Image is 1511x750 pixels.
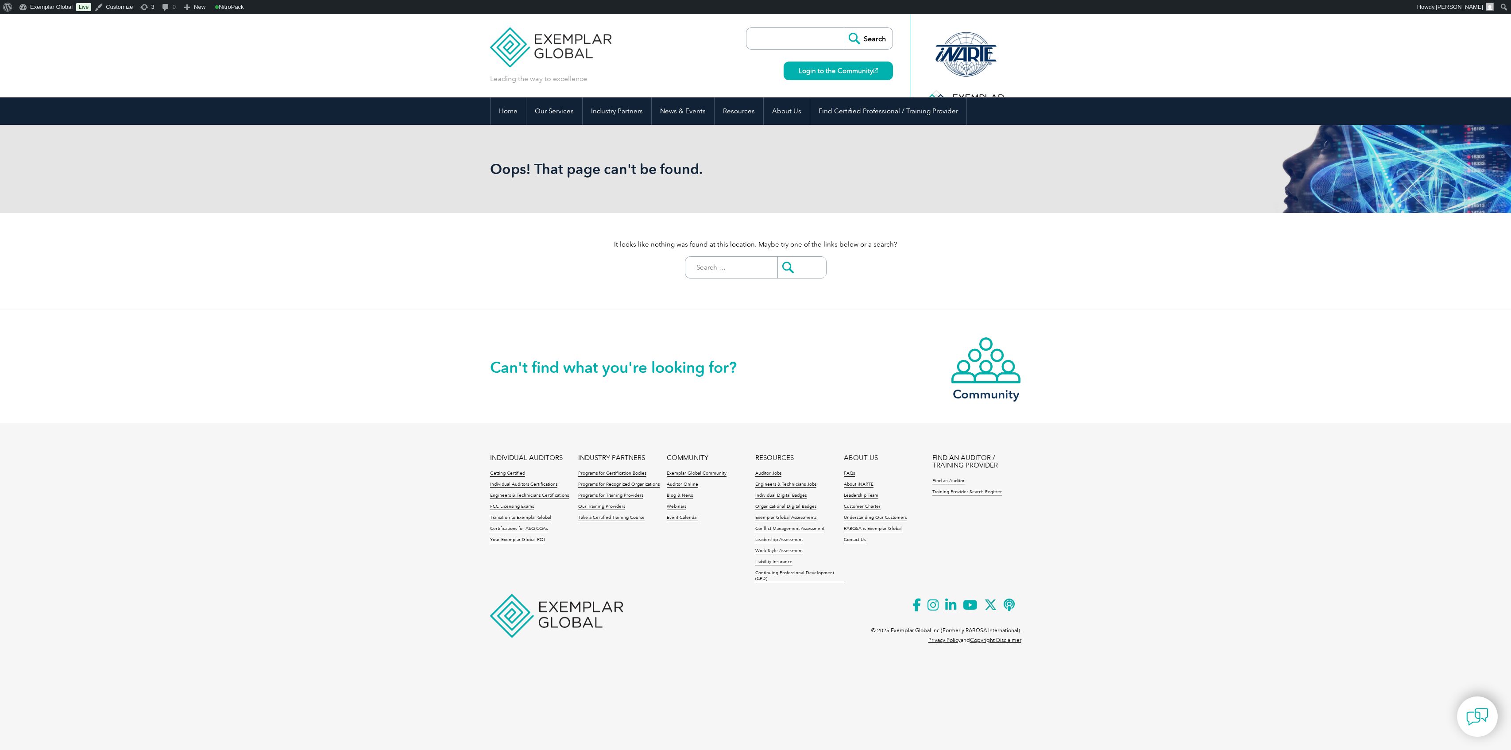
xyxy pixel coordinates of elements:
a: Exemplar Global Community [667,471,727,477]
a: Work Style Assessment [755,548,803,554]
a: Organizational Digital Badges [755,504,816,510]
a: Leadership Assessment [755,537,803,543]
a: Find an Auditor [932,478,965,484]
input: Search [844,28,893,49]
a: Programs for Certification Bodies [578,471,646,477]
img: icon-community.webp [951,336,1021,384]
a: Understanding Our Customers [844,515,907,521]
a: Your Exemplar Global ROI [490,537,545,543]
a: Login to the Community [784,62,893,80]
a: ABOUT US [844,454,878,462]
a: INDIVIDUAL AUDITORS [490,454,563,462]
a: News & Events [652,97,714,125]
a: Getting Certified [490,471,525,477]
a: Resources [715,97,763,125]
p: Leading the way to excellence [490,74,587,84]
a: Exemplar Global Assessments [755,515,816,521]
a: Individual Digital Badges [755,493,807,499]
a: About iNARTE [844,482,873,488]
a: About Us [764,97,810,125]
img: open_square.png [873,68,878,73]
img: Exemplar Global [490,594,623,638]
a: Engineers & Technicians Jobs [755,482,816,488]
a: Certifications for ASQ CQAs [490,526,548,532]
a: Individual Auditors Certifications [490,482,557,488]
a: FIND AN AUDITOR / TRAINING PROVIDER [932,454,1021,469]
a: Training Provider Search Register [932,489,1002,495]
a: Event Calendar [667,515,698,521]
a: Programs for Recognized Organizations [578,482,660,488]
a: Leadership Team [844,493,878,499]
a: Webinars [667,504,686,510]
a: Transition to Exemplar Global [490,515,551,521]
input: Submit [777,257,826,278]
img: Exemplar Global [490,14,612,67]
a: Live [76,3,91,11]
a: COMMUNITY [667,454,708,462]
a: Take a Certified Training Course [578,515,645,521]
p: It looks like nothing was found at this location. Maybe try one of the links below or a search? [490,240,1021,249]
span: [PERSON_NAME] [1436,4,1483,10]
a: Programs for Training Providers [578,493,643,499]
a: FCC Licensing Exams [490,504,534,510]
a: Auditor Online [667,482,698,488]
img: contact-chat.png [1466,706,1488,728]
a: INDUSTRY PARTNERS [578,454,645,462]
h2: Can't find what you're looking for? [490,360,756,375]
h3: Community [951,389,1021,400]
h1: Oops! That page can't be found. [490,160,830,178]
a: Customer Charter [844,504,881,510]
a: Conflict Management Assessment [755,526,824,532]
p: © 2025 Exemplar Global Inc (Formerly RABQSA International). [871,626,1021,635]
a: Auditor Jobs [755,471,781,477]
a: RESOURCES [755,454,794,462]
p: and [928,635,1021,645]
a: Privacy Policy [928,637,961,643]
a: Our Training Providers [578,504,625,510]
a: Engineers & Technicians Certifications [490,493,569,499]
a: FAQs [844,471,855,477]
a: RABQSA is Exemplar Global [844,526,902,532]
a: Liability Insurance [755,559,792,565]
a: Our Services [526,97,582,125]
a: Find Certified Professional / Training Provider [810,97,966,125]
a: Continuing Professional Development (CPD) [755,570,844,582]
a: Blog & News [667,493,693,499]
a: Community [951,336,1021,400]
a: Home [491,97,526,125]
a: Contact Us [844,537,866,543]
a: Industry Partners [583,97,651,125]
a: Copyright Disclaimer [970,637,1021,643]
